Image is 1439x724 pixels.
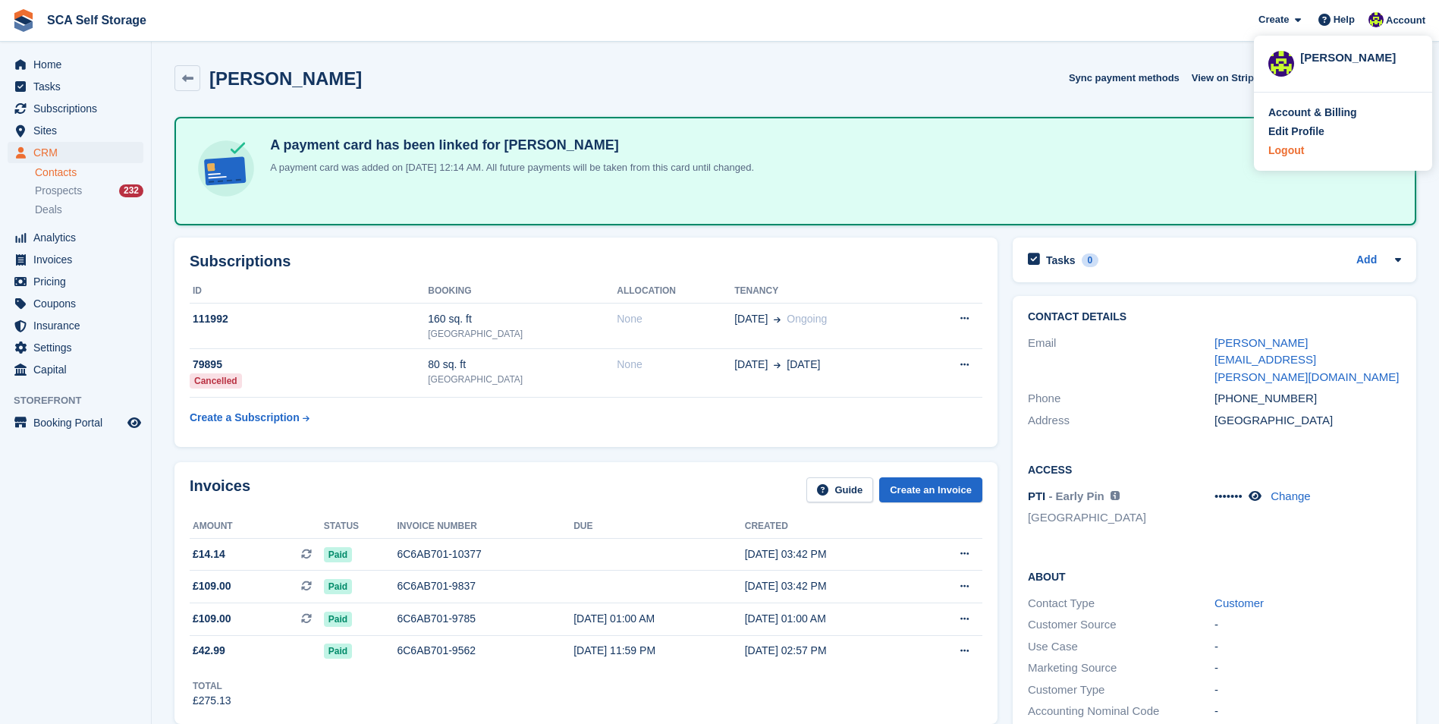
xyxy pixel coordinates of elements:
div: Edit Profile [1268,124,1324,140]
span: Paid [324,644,352,659]
div: Marketing Source [1028,659,1214,677]
a: Prospects 232 [35,183,143,199]
a: Create an Invoice [879,477,982,502]
div: [DATE] 03:42 PM [745,578,916,594]
div: [GEOGRAPHIC_DATA] [1214,412,1401,430]
div: Address [1028,412,1214,430]
span: Analytics [33,227,124,248]
span: £42.99 [193,643,225,659]
a: menu [8,249,143,270]
span: [DATE] [787,357,820,373]
div: [PERSON_NAME] [1300,49,1418,63]
span: Sites [33,120,124,141]
h2: Access [1028,461,1401,477]
span: Insurance [33,315,124,336]
div: None [617,311,734,327]
a: Add [1356,252,1377,269]
a: Change [1271,489,1311,502]
div: 6C6AB701-10377 [397,546,573,562]
span: Account [1386,13,1425,28]
span: View on Stripe [1192,71,1259,86]
a: menu [8,120,143,141]
div: 6C6AB701-9785 [397,611,573,627]
h2: Contact Details [1028,311,1401,323]
span: Help [1334,12,1355,27]
a: Deals [35,202,143,218]
span: PTI [1028,489,1045,502]
span: - Early Pin [1048,489,1104,502]
div: Cancelled [190,373,242,389]
span: Invoices [33,249,124,270]
div: - [1214,682,1401,699]
img: Thomas Webb [1368,12,1384,27]
div: 79895 [190,357,428,373]
h2: [PERSON_NAME] [209,68,362,89]
th: ID [190,279,428,304]
a: Customer [1214,597,1264,609]
a: menu [8,142,143,163]
span: Paid [324,612,352,627]
div: Customer Source [1028,616,1214,634]
a: menu [8,271,143,292]
div: 6C6AB701-9562 [397,643,573,659]
h2: Invoices [190,477,250,502]
span: Deals [35,203,62,217]
a: Contacts [35,165,143,180]
span: Ongoing [787,313,827,325]
li: [GEOGRAPHIC_DATA] [1028,509,1214,527]
a: Create a Subscription [190,404,309,432]
th: Tenancy [734,279,919,304]
div: - [1214,616,1401,634]
span: Capital [33,359,124,380]
div: Email [1028,335,1214,386]
button: Sync payment methods [1069,65,1180,90]
div: 232 [119,184,143,197]
div: [DATE] 03:42 PM [745,546,916,562]
div: Account & Billing [1268,105,1357,121]
a: menu [8,412,143,433]
span: Tasks [33,76,124,97]
div: Create a Subscription [190,410,300,426]
div: Customer Type [1028,682,1214,699]
th: Status [324,515,397,539]
span: £109.00 [193,578,231,594]
span: Home [33,54,124,75]
a: Logout [1268,143,1418,159]
span: £14.14 [193,546,225,562]
th: Due [573,515,745,539]
a: Edit Profile [1268,124,1418,140]
span: £109.00 [193,611,231,627]
a: Guide [806,477,873,502]
span: Subscriptions [33,98,124,119]
div: - [1214,703,1401,720]
a: Preview store [125,414,143,432]
th: Amount [190,515,324,539]
div: £275.13 [193,693,231,709]
h2: Tasks [1046,253,1076,267]
a: menu [8,76,143,97]
a: menu [8,98,143,119]
div: 80 sq. ft [428,357,617,373]
img: stora-icon-8386f47178a22dfd0bd8f6a31ec36ba5ce8667c1dd55bd0f319d3a0aa187defe.svg [12,9,35,32]
th: Invoice number [397,515,573,539]
span: Prospects [35,184,82,198]
div: [GEOGRAPHIC_DATA] [428,327,617,341]
div: Total [193,679,231,693]
div: [DATE] 01:00 AM [573,611,745,627]
a: Account & Billing [1268,105,1418,121]
span: CRM [33,142,124,163]
span: [DATE] [734,357,768,373]
div: [DATE] 02:57 PM [745,643,916,659]
a: menu [8,315,143,336]
img: icon-info-grey-7440780725fd019a000dd9b08b2336e03edf1995a4989e88bcd33f0948082b44.svg [1111,491,1120,500]
img: card-linked-ebf98d0992dc2aeb22e95c0e3c79077019eb2392cfd83c6a337811c24bc77127.svg [194,137,258,200]
span: Settings [33,337,124,358]
span: Coupons [33,293,124,314]
a: menu [8,227,143,248]
a: menu [8,293,143,314]
a: menu [8,337,143,358]
div: [PHONE_NUMBER] [1214,390,1401,408]
th: Allocation [617,279,734,304]
a: menu [8,359,143,380]
div: [GEOGRAPHIC_DATA] [428,373,617,386]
